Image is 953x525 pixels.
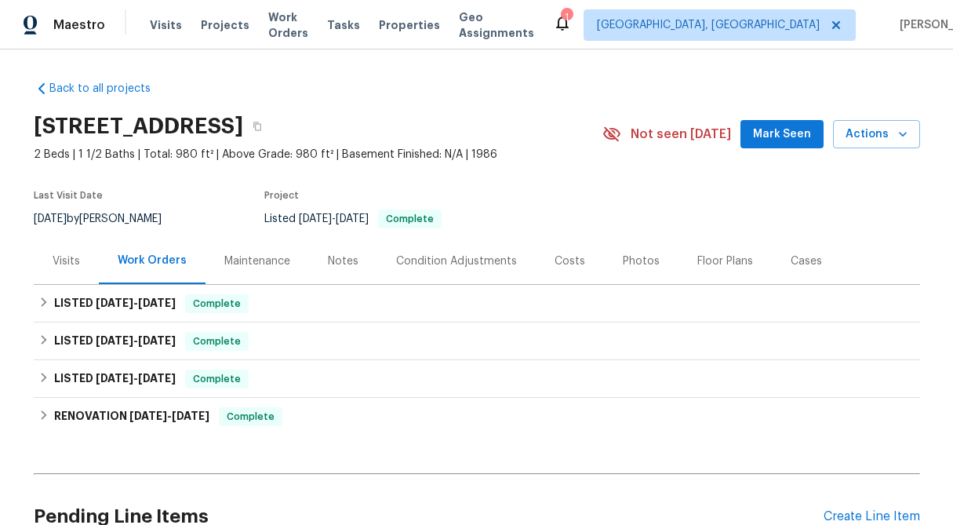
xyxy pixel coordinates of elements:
h6: LISTED [54,332,176,351]
div: Condition Adjustments [396,253,517,269]
h6: LISTED [54,370,176,388]
div: Photos [623,253,660,269]
span: [DATE] [336,213,369,224]
div: Cases [791,253,822,269]
button: Copy Address [243,112,271,140]
span: [DATE] [138,335,176,346]
div: LISTED [DATE]-[DATE]Complete [34,323,920,360]
span: [DATE] [96,335,133,346]
span: [DATE] [299,213,332,224]
span: 2 Beds | 1 1/2 Baths | Total: 980 ft² | Above Grade: 980 ft² | Basement Finished: N/A | 1986 [34,147,602,162]
div: Floor Plans [697,253,753,269]
span: Projects [201,17,249,33]
div: 1 [561,9,572,25]
div: RENOVATION [DATE]-[DATE]Complete [34,398,920,436]
span: - [96,335,176,346]
span: [DATE] [138,373,176,384]
div: Costs [555,253,585,269]
span: Work Orders [268,9,308,41]
button: Actions [833,120,920,149]
span: Geo Assignments [459,9,534,41]
div: Work Orders [118,253,187,268]
span: Complete [220,409,281,425]
span: - [299,213,369,224]
div: LISTED [DATE]-[DATE]Complete [34,285,920,323]
h6: LISTED [54,294,176,313]
span: Complete [187,371,247,387]
span: Actions [846,125,908,144]
span: Complete [380,214,440,224]
span: [DATE] [138,297,176,308]
div: Notes [328,253,358,269]
h2: [STREET_ADDRESS] [34,118,243,134]
span: [GEOGRAPHIC_DATA], [GEOGRAPHIC_DATA] [597,17,820,33]
span: Listed [264,213,442,224]
span: - [96,373,176,384]
span: Project [264,191,299,200]
div: Maintenance [224,253,290,269]
a: Back to all projects [34,81,184,97]
span: Complete [187,296,247,312]
span: [DATE] [172,410,209,421]
span: [DATE] [34,213,67,224]
div: LISTED [DATE]-[DATE]Complete [34,360,920,398]
div: by [PERSON_NAME] [34,210,180,228]
span: [DATE] [96,373,133,384]
span: Complete [187,334,247,349]
span: Not seen [DATE] [631,126,731,142]
span: Last Visit Date [34,191,103,200]
span: Tasks [327,20,360,31]
div: Create Line Item [824,509,920,524]
span: Maestro [53,17,105,33]
h6: RENOVATION [54,407,209,426]
button: Mark Seen [740,120,824,149]
div: Visits [53,253,80,269]
span: Mark Seen [753,125,811,144]
span: [DATE] [129,410,167,421]
span: Visits [150,17,182,33]
span: - [129,410,209,421]
span: Properties [379,17,440,33]
span: [DATE] [96,297,133,308]
span: - [96,297,176,308]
